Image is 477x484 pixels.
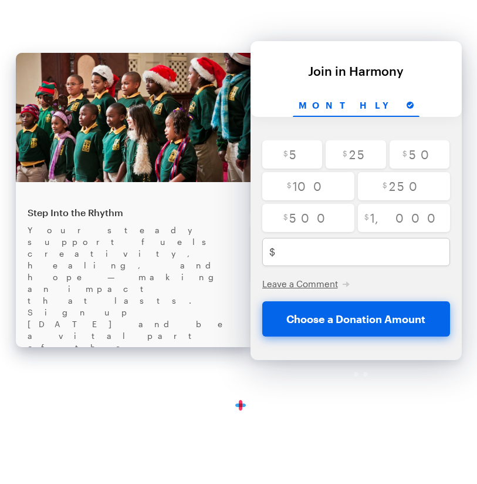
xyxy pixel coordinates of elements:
[28,206,239,220] div: Step Into the Rhythm
[262,301,450,337] button: Choose a Donation Amount
[188,401,289,410] a: Secure DonationsPowered byGiveForms
[16,53,251,182] img: Screen_Shot_2025-09-12_at_5.36.45_PM.png
[262,278,338,289] span: Leave a Comment
[262,278,350,290] button: Leave a Comment
[28,224,239,389] div: Your steady support fuels creativity, healing, and hope — making an impact that lasts. Sign up [D...
[261,64,451,78] div: Join in Harmony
